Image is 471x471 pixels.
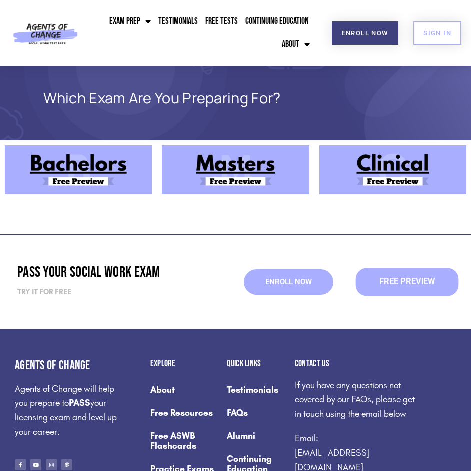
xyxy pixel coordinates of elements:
[227,378,284,401] a: Testimonials
[356,268,459,296] a: Free Preview
[17,287,71,296] strong: Try it for free
[156,10,200,33] a: Testimonials
[413,21,461,45] a: SIGN IN
[25,91,299,105] h1: Which Exam Are You Preparing For?
[295,359,420,368] h2: Contact us
[342,30,388,36] span: Enroll Now
[100,10,312,56] nav: Menu
[203,10,240,33] a: Free Tests
[107,10,153,33] a: Exam Prep
[150,378,217,401] a: About
[150,424,217,457] a: Free ASWB Flashcards
[227,424,284,447] a: Alumni
[69,397,90,408] strong: PASS
[243,10,311,33] a: Continuing Education
[150,359,217,368] h2: Explore
[379,278,435,286] span: Free Preview
[244,269,333,295] a: Enroll Now
[227,359,284,368] h2: Quick Links
[15,359,120,372] h4: Agents of Change
[295,380,415,420] span: If you have any questions not covered by our FAQs, please get in touch using the email below
[150,401,217,424] a: Free Resources
[332,21,398,45] a: Enroll Now
[265,278,312,286] span: Enroll Now
[423,30,451,36] span: SIGN IN
[279,33,312,56] a: About
[15,382,120,439] p: Agents of Change will help you prepare to your licensing exam and level up your career.
[17,265,208,280] h2: Pass Your Social Work Exam
[227,401,284,424] a: FAQs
